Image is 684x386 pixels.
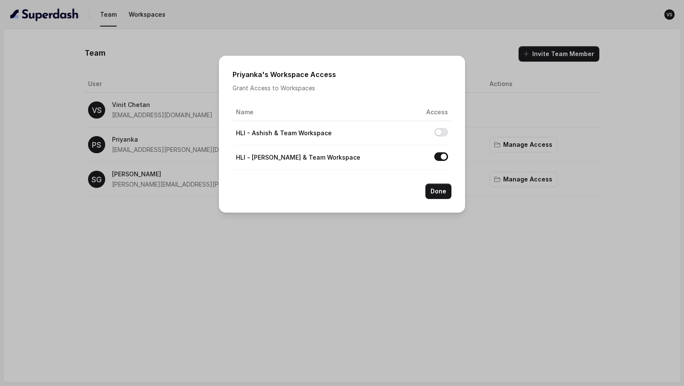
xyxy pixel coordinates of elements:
[434,128,448,137] button: Allow access to HLI - Ashish & Team Workspace
[233,121,367,145] td: HLI - Ashish & Team Workspace
[425,184,451,199] button: Done
[367,104,451,121] th: Access
[233,83,451,93] p: Grant Access to Workspaces
[233,145,367,169] td: HLI - [PERSON_NAME] & Team Workspace
[233,104,367,121] th: Name
[233,69,451,80] h2: Priyanka 's Workspace Access
[434,152,448,161] button: Allow access to HLI - Vinit & Team Workspace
